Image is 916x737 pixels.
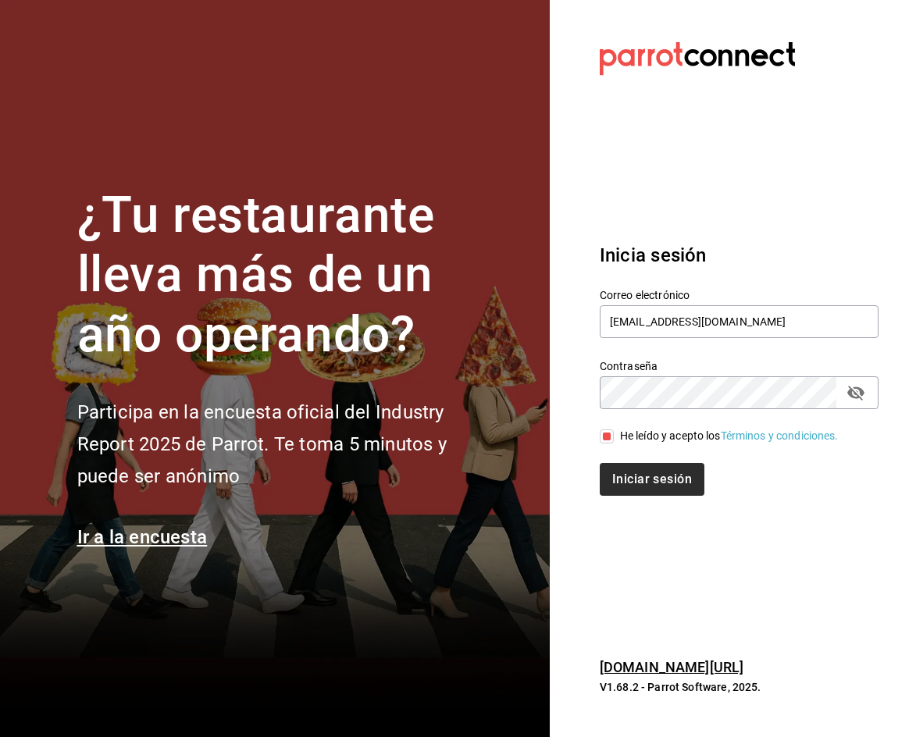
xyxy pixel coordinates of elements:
a: Ir a la encuesta [77,526,208,548]
label: Contraseña [600,360,879,371]
div: He leído y acepto los [620,428,839,444]
label: Correo electrónico [600,289,879,300]
input: Ingresa tu correo electrónico [600,305,879,338]
button: passwordField [843,379,869,406]
a: [DOMAIN_NAME][URL] [600,659,743,675]
h1: ¿Tu restaurante lleva más de un año operando? [77,186,499,365]
button: Iniciar sesión [600,463,704,496]
a: Términos y condiciones. [721,429,839,442]
h2: Participa en la encuesta oficial del Industry Report 2025 de Parrot. Te toma 5 minutos y puede se... [77,397,499,492]
h3: Inicia sesión [600,241,879,269]
p: V1.68.2 - Parrot Software, 2025. [600,679,879,695]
